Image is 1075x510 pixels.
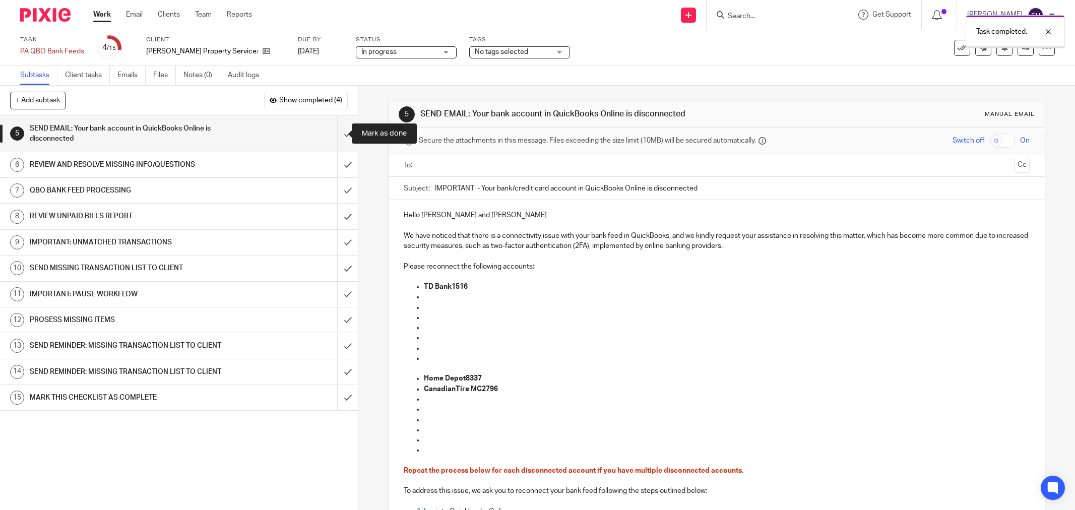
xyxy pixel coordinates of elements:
p: Hello [PERSON_NAME] and [PERSON_NAME] [404,210,1030,220]
h1: REVIEW AND RESOLVE MISSING INFO/QUESTIONS [30,157,228,172]
div: 11 [10,287,24,301]
div: PA QBO Bank Feeds [20,46,84,56]
div: 4 [102,42,116,53]
strong: CanadianTire MC2796 [424,386,498,393]
div: 9 [10,235,24,249]
p: We have noticed that there is a connectivity issue with your bank feed in QuickBooks, and we kind... [404,220,1030,251]
div: 7 [10,183,24,198]
div: 15 [10,391,24,405]
a: Audit logs [228,66,267,85]
a: Files [153,66,176,85]
a: Clients [158,10,180,20]
span: Secure the attachments in this message. Files exceeding the size limit (10MB) will be secured aut... [419,136,756,146]
h1: QBO BANK FEED PROCESSING [30,183,228,198]
p: [PERSON_NAME] Property Services Inc. [146,46,258,56]
label: Status [356,36,457,44]
div: 14 [10,365,24,379]
small: /15 [107,45,116,51]
div: 10 [10,261,24,275]
button: + Add subtask [10,92,66,109]
div: 8 [10,210,24,224]
label: Tags [469,36,570,44]
h1: REVIEW UNPAID BILLS REPORT [30,209,228,224]
img: Pixie [20,8,71,22]
label: Subject: [404,183,430,194]
h1: PROSESS MISSING ITEMS [30,312,228,328]
span: [DATE] [298,48,319,55]
div: 5 [399,106,415,122]
h1: IMPORTANT: PAUSE WORKFLOW [30,287,228,302]
span: No tags selected [475,48,528,55]
div: 13 [10,339,24,353]
label: Task [20,36,84,44]
div: 5 [10,126,24,141]
h1: IMPORTANT: UNMATCHED TRANSACTIONS [30,235,228,250]
label: Due by [298,36,343,44]
h1: SEND EMAIL: Your bank account in QuickBooks Online is disconnected [30,121,228,147]
span: On [1020,136,1030,146]
h1: SEND REMINDER: MISSING TRANSACTION LIST TO CLIENT [30,364,228,379]
h1: SEND EMAIL: Your bank account in QuickBooks Online is disconnected [420,109,738,119]
h1: MARK THIS CHECKLIST AS COMPLETE [30,390,228,405]
a: Work [93,10,111,20]
button: Cc [1015,158,1030,173]
strong: Home Depot8337 [424,375,482,382]
button: Show completed (4) [264,92,348,109]
strong: TD Bank1516 [424,283,468,290]
span: Repeat the process below for each disconnected account if you have multiple disconnected accounts. [404,467,743,474]
a: Team [195,10,212,20]
a: Emails [117,66,146,85]
h1: SEND MISSING TRANSACTION LIST TO CLIENT [30,261,228,276]
p: Please reconnect the following accounts: [404,262,1030,272]
a: Reports [227,10,252,20]
a: Notes (0) [183,66,220,85]
div: 12 [10,313,24,327]
a: Subtasks [20,66,57,85]
span: Show completed (4) [279,97,342,105]
img: svg%3E [1028,7,1044,23]
a: Email [126,10,143,20]
label: Client [146,36,285,44]
span: In progress [361,48,397,55]
a: Client tasks [65,66,110,85]
label: To: [404,160,415,170]
p: To address this issue, we ask you to reconnect your bank feed following the steps outlined below: [404,486,1030,496]
span: Switch off [953,136,984,146]
div: 6 [10,158,24,172]
h1: SEND REMINDER: MISSING TRANSACTION LIST TO CLIENT [30,338,228,353]
div: Manual email [985,110,1035,118]
p: Task completed. [976,27,1027,37]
